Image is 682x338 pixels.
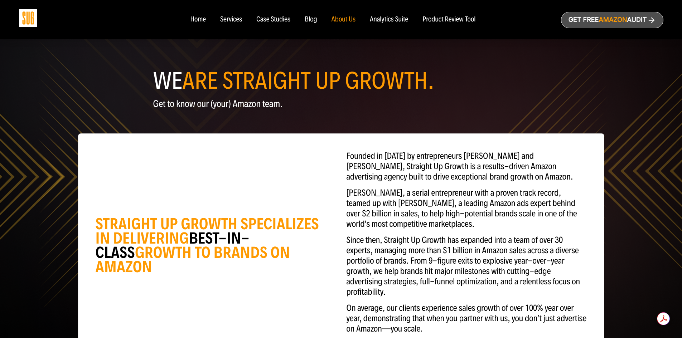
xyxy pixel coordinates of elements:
[347,151,587,182] p: Founded in [DATE] by entrepreneurs [PERSON_NAME] and [PERSON_NAME], Straight Up Growth is a resul...
[422,16,475,24] a: Product Review Tool
[347,235,587,297] p: Since then, Straight Up Growth has expanded into a team of over 30 experts, managing more than $1...
[561,12,663,28] a: Get freeAmazonAudit
[347,188,587,229] p: [PERSON_NAME], a serial entrepreneur with a proven track record, teamed up with [PERSON_NAME], a ...
[190,16,205,24] a: Home
[305,16,317,24] a: Blog
[347,303,587,334] p: On average, our clients experience sales growth of over 100% year over year, demonstrating that w...
[599,16,627,24] span: Amazon
[153,99,529,109] p: Get to know our (your) Amazon team.
[370,16,408,24] a: Analytics Suite
[96,229,250,262] span: BEST-IN-CLASS
[220,16,242,24] a: Services
[153,70,529,92] h1: WE
[256,16,290,24] a: Case Studies
[332,16,356,24] a: About Us
[182,67,434,95] span: ARE STRAIGHT UP GROWTH.
[19,9,37,27] img: Sug
[96,217,336,274] div: STRAIGHT UP GROWTH SPECIALIZES IN DELIVERING GROWTH TO BRANDS ON AMAZON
